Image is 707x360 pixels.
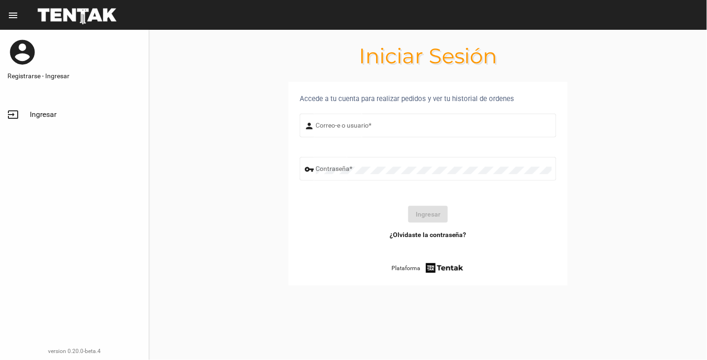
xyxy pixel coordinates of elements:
[149,48,707,63] h1: Iniciar Sesión
[30,110,56,119] span: Ingresar
[7,71,141,81] a: Registrarse - Ingresar
[300,93,556,104] div: Accede a tu cuenta para realizar pedidos y ver tu historial de ordenes
[305,121,316,132] mat-icon: person
[7,37,37,67] mat-icon: account_circle
[391,262,465,274] a: Plataforma
[425,262,465,274] img: tentak-firm.png
[305,164,316,175] mat-icon: vpn_key
[408,206,448,223] button: Ingresar
[391,264,420,273] span: Plataforma
[7,109,19,120] mat-icon: input
[7,346,141,356] div: version 0.20.0-beta.4
[7,10,19,21] mat-icon: menu
[390,230,467,239] a: ¿Olvidaste la contraseña?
